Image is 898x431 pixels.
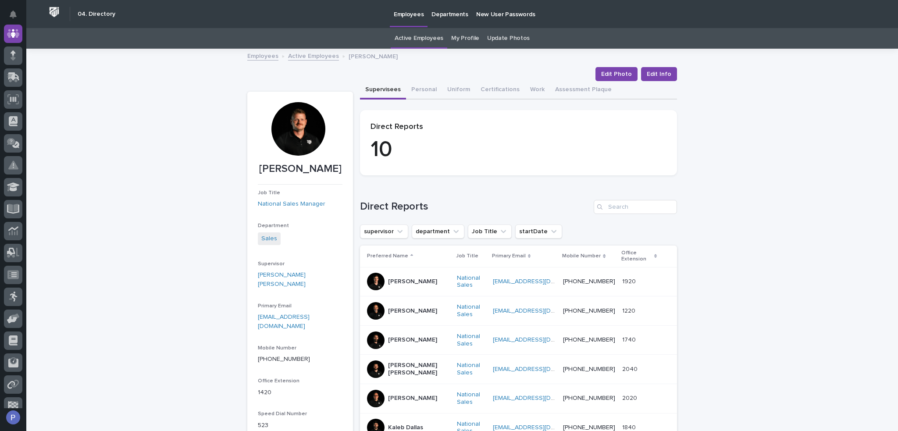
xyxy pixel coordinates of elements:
a: [PHONE_NUMBER] [563,337,615,343]
a: National Sales Manager [258,199,325,209]
span: Edit Photo [601,70,632,78]
a: [PHONE_NUMBER] [563,395,615,401]
a: National Sales [457,333,486,348]
p: 1920 [622,276,638,285]
button: Personal [406,81,442,100]
span: Speed Dial Number [258,411,307,417]
p: [PERSON_NAME] [388,336,437,344]
span: Job Title [258,190,280,196]
a: [EMAIL_ADDRESS][DOMAIN_NAME] [258,314,310,329]
button: users-avatar [4,408,22,427]
tr: [PERSON_NAME]National Sales [EMAIL_ADDRESS][DOMAIN_NAME] [PHONE_NUMBER]20202020 [360,384,677,413]
button: department [412,224,464,239]
span: Mobile Number [258,346,296,351]
p: [PERSON_NAME] [PERSON_NAME] [388,362,450,377]
button: Edit Info [641,67,677,81]
a: National Sales [457,274,486,289]
h2: 04. Directory [78,11,115,18]
div: Notifications [11,11,22,25]
button: Job Title [468,224,512,239]
a: [EMAIL_ADDRESS][DOMAIN_NAME] [493,278,592,285]
a: [PHONE_NUMBER] [563,308,615,314]
p: 523 [258,421,342,430]
input: Search [594,200,677,214]
a: My Profile [451,28,479,49]
button: Work [525,81,550,100]
a: Active Employees [288,50,339,61]
p: [PERSON_NAME] [388,307,437,315]
h1: Direct Reports [360,200,590,213]
button: Assessment Plaque [550,81,617,100]
button: Edit Photo [595,67,638,81]
p: 1220 [622,306,637,315]
button: Notifications [4,5,22,24]
a: [PHONE_NUMBER] [563,278,615,285]
a: National Sales [457,303,486,318]
p: Office Extension [621,248,652,264]
tr: [PERSON_NAME]National Sales [EMAIL_ADDRESS][DOMAIN_NAME] [PHONE_NUMBER]19201920 [360,267,677,296]
a: National Sales [457,391,486,406]
img: Workspace Logo [46,4,62,20]
button: Supervisees [360,81,406,100]
p: [PERSON_NAME] [388,395,437,402]
p: [PERSON_NAME] [258,163,342,175]
p: 1740 [622,335,638,344]
a: [EMAIL_ADDRESS][DOMAIN_NAME] [493,366,592,372]
p: [PERSON_NAME] [388,278,437,285]
span: Primary Email [258,303,292,309]
a: Active Employees [395,28,443,49]
a: [PHONE_NUMBER] [563,366,615,372]
tr: [PERSON_NAME] [PERSON_NAME]National Sales [EMAIL_ADDRESS][DOMAIN_NAME] [PHONE_NUMBER]20402040 [360,355,677,384]
a: [EMAIL_ADDRESS][DOMAIN_NAME] [493,337,592,343]
p: Direct Reports [371,122,666,132]
a: Update Photos [487,28,530,49]
button: Uniform [442,81,475,100]
tr: [PERSON_NAME]National Sales [EMAIL_ADDRESS][DOMAIN_NAME] [PHONE_NUMBER]17401740 [360,325,677,355]
p: Mobile Number [562,251,601,261]
p: 10 [371,137,666,163]
button: startDate [515,224,562,239]
a: [EMAIL_ADDRESS][DOMAIN_NAME] [493,308,592,314]
span: Department [258,223,289,228]
button: supervisor [360,224,408,239]
p: 2040 [622,364,639,373]
button: Certifications [475,81,525,100]
span: Edit Info [647,70,671,78]
p: 1420 [258,388,342,397]
a: [PHONE_NUMBER] [563,424,615,431]
a: [PERSON_NAME] [PERSON_NAME] [258,271,342,289]
p: 2020 [622,393,639,402]
tr: [PERSON_NAME]National Sales [EMAIL_ADDRESS][DOMAIN_NAME] [PHONE_NUMBER]12201220 [360,296,677,326]
a: Sales [261,234,277,243]
a: [PHONE_NUMBER] [258,356,310,362]
span: Office Extension [258,378,299,384]
span: Supervisor [258,261,285,267]
p: Preferred Name [367,251,408,261]
p: Primary Email [492,251,526,261]
a: National Sales [457,362,486,377]
a: Employees [247,50,278,61]
a: [EMAIL_ADDRESS][DOMAIN_NAME] [493,395,592,401]
p: Job Title [456,251,478,261]
a: [EMAIL_ADDRESS][DOMAIN_NAME] [493,424,592,431]
p: [PERSON_NAME] [349,51,398,61]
